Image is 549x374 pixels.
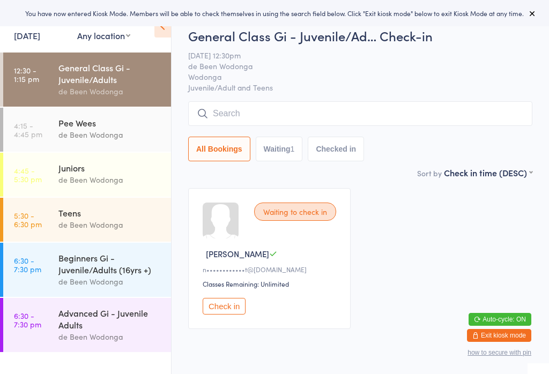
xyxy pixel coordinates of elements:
[203,279,339,288] div: Classes Remaining: Unlimited
[58,252,162,275] div: Beginners Gi - Juvenile/Adults (16yrs +)
[58,331,162,343] div: de Been Wodonga
[58,207,162,219] div: Teens
[468,349,531,356] button: how to secure with pin
[77,29,130,41] div: Any location
[14,29,40,41] a: [DATE]
[17,9,532,18] div: You have now entered Kiosk Mode. Members will be able to check themselves in using the search fie...
[467,329,531,342] button: Exit kiosk mode
[14,66,39,83] time: 12:30 - 1:15 pm
[188,71,516,82] span: Wodonga
[3,153,171,197] a: 4:45 -5:30 pmJuniorsde Been Wodonga
[188,61,516,71] span: de Been Wodonga
[469,313,531,326] button: Auto-cycle: ON
[291,145,295,153] div: 1
[203,298,246,315] button: Check in
[444,167,532,178] div: Check in time (DESC)
[256,137,303,161] button: Waiting1
[58,85,162,98] div: de Been Wodonga
[188,82,532,93] span: Juvenile/Adult and Teens
[3,243,171,297] a: 6:30 -7:30 pmBeginners Gi - Juvenile/Adults (16yrs +)de Been Wodonga
[58,174,162,186] div: de Been Wodonga
[3,298,171,352] a: 6:30 -7:30 pmAdvanced Gi - Juvenile Adultsde Been Wodonga
[58,129,162,141] div: de Been Wodonga
[308,137,364,161] button: Checked in
[58,275,162,288] div: de Been Wodonga
[58,219,162,231] div: de Been Wodonga
[58,117,162,129] div: Pee Wees
[58,162,162,174] div: Juniors
[188,50,516,61] span: [DATE] 12:30pm
[58,307,162,331] div: Advanced Gi - Juvenile Adults
[14,256,41,273] time: 6:30 - 7:30 pm
[3,198,171,242] a: 5:30 -6:30 pmTeensde Been Wodonga
[14,121,42,138] time: 4:15 - 4:45 pm
[203,265,339,274] div: n••••••••••••t@[DOMAIN_NAME]
[3,53,171,107] a: 12:30 -1:15 pmGeneral Class Gi - Juvenile/Adultsde Been Wodonga
[188,27,532,44] h2: General Class Gi - Juvenile/Ad… Check-in
[14,311,41,328] time: 6:30 - 7:30 pm
[58,62,162,85] div: General Class Gi - Juvenile/Adults
[188,101,532,126] input: Search
[254,203,336,221] div: Waiting to check in
[14,166,42,183] time: 4:45 - 5:30 pm
[206,248,269,259] span: [PERSON_NAME]
[14,211,42,228] time: 5:30 - 6:30 pm
[188,137,250,161] button: All Bookings
[417,168,442,178] label: Sort by
[3,108,171,152] a: 4:15 -4:45 pmPee Weesde Been Wodonga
